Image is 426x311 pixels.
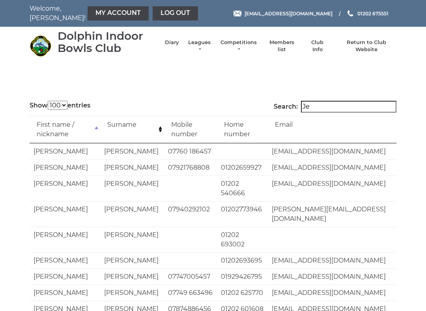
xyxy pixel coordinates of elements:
td: Home number [217,116,268,143]
label: Show entries [30,101,90,110]
td: First name / nickname: activate to sort column descending [30,116,100,143]
td: 01202693695 [217,252,268,268]
td: Surname: activate to sort column ascending [100,116,164,143]
td: 01202 540666 [217,176,268,201]
td: [PERSON_NAME] [30,159,100,176]
img: Email [234,11,241,17]
td: [PERSON_NAME] [100,143,164,159]
td: [PERSON_NAME] [30,227,100,252]
td: 07760 186457 [164,143,217,159]
a: Members list [265,39,298,53]
td: [PERSON_NAME] [30,285,100,301]
td: [PERSON_NAME] [30,201,100,227]
td: 07749 663496 [164,285,217,301]
input: Search: [301,101,396,113]
td: [PERSON_NAME] [30,143,100,159]
td: [PERSON_NAME] [100,159,164,176]
td: 01202659927 [217,159,268,176]
td: 01202773946 [217,201,268,227]
td: [PERSON_NAME] [100,227,164,252]
label: Search: [274,101,396,113]
nav: Welcome, [PERSON_NAME]! [30,4,176,23]
td: [PERSON_NAME] [100,252,164,268]
td: [PERSON_NAME] [100,285,164,301]
span: 01202 675551 [357,10,389,16]
td: [PERSON_NAME] [100,176,164,201]
span: [EMAIL_ADDRESS][DOMAIN_NAME] [245,10,333,16]
td: [PERSON_NAME] [100,201,164,227]
a: Phone us 01202 675551 [346,10,389,17]
td: 07940292102 [164,201,217,227]
td: [EMAIL_ADDRESS][DOMAIN_NAME] [268,268,396,285]
a: Email [EMAIL_ADDRESS][DOMAIN_NAME] [234,10,333,17]
td: [PERSON_NAME] [30,176,100,201]
a: My Account [88,6,149,20]
a: Log out [153,6,198,20]
td: [PERSON_NAME] [30,252,100,268]
a: Club Info [306,39,329,53]
a: Competitions [220,39,258,53]
td: Mobile number [164,116,217,143]
td: 07921768808 [164,159,217,176]
td: [EMAIL_ADDRESS][DOMAIN_NAME] [268,176,396,201]
a: Diary [165,39,179,46]
a: Return to Club Website [337,39,396,53]
td: [EMAIL_ADDRESS][DOMAIN_NAME] [268,143,396,159]
a: Leagues [187,39,212,53]
td: 01929426795 [217,268,268,285]
td: [PERSON_NAME][EMAIL_ADDRESS][DOMAIN_NAME] [268,201,396,227]
div: Dolphin Indoor Bowls Club [58,30,157,54]
select: Showentries [48,101,67,110]
img: Phone us [348,10,353,17]
td: [PERSON_NAME] [100,268,164,285]
td: [EMAIL_ADDRESS][DOMAIN_NAME] [268,285,396,301]
td: [PERSON_NAME] [30,268,100,285]
td: [EMAIL_ADDRESS][DOMAIN_NAME] [268,252,396,268]
td: Email [268,116,396,143]
td: [EMAIL_ADDRESS][DOMAIN_NAME] [268,159,396,176]
td: 07747005457 [164,268,217,285]
td: 01202 625770 [217,285,268,301]
img: Dolphin Indoor Bowls Club [30,35,51,57]
td: 01202 693002 [217,227,268,252]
